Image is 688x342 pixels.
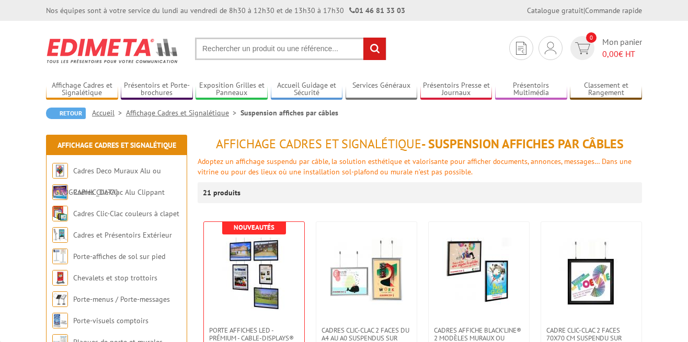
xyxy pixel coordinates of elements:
[198,157,632,176] font: Adoptez un affichage suspendu par câble, la solution esthétique et valorisante pour afficher docu...
[46,5,405,16] div: Nos équipes sont à votre service du lundi au vendredi de 8h30 à 12h30 et de 13h30 à 17h30
[271,81,343,98] a: Accueil Guidage et Sécurité
[349,6,405,15] strong: 01 46 81 33 03
[217,238,291,311] img: Porte Affiches LED - Prémium - Cable-Displays® Double face
[602,48,642,60] span: € HT
[516,42,526,55] img: devis rapide
[527,6,583,15] a: Catalogue gratuit
[495,81,567,98] a: Présentoirs Multimédia
[195,38,386,60] input: Rechercher un produit ou une référence...
[234,223,274,232] b: Nouveautés
[216,136,421,152] span: Affichage Cadres et Signalétique
[73,252,165,261] a: Porte-affiches de sol sur pied
[545,42,556,54] img: devis rapide
[92,108,126,117] a: Accueil
[568,36,642,60] a: devis rapide 0 Mon panier 0,00€ HT
[363,38,386,60] input: rechercher
[420,81,492,98] a: Présentoirs Presse et Journaux
[198,137,642,151] h1: - Suspension affiches par câbles
[46,31,179,70] img: Edimeta
[442,238,515,311] img: Cadres affiche Black’Line® 2 modèles muraux ou suspendus, A4 à A0 - couleur noir
[203,182,242,203] p: 21 produits
[196,81,268,98] a: Exposition Grilles et Panneaux
[52,270,68,286] img: Chevalets et stop trottoirs
[330,238,403,311] img: Cadres Clic-Clac 2 faces du A4 au A0 suspendus sur câbles, finition alu anodisé
[73,273,157,282] a: Chevalets et stop trottoirs
[73,187,165,197] a: Cadres Clic-Clac Alu Clippant
[73,230,172,240] a: Cadres et Présentoirs Extérieur
[52,163,68,179] img: Cadres Deco Muraux Alu ou Bois
[52,249,68,264] img: Porte-affiches de sol sur pied
[58,140,176,150] a: Affichage Cadres et Signalétique
[52,227,68,243] img: Cadres et Présentoirs Extérieur
[527,5,642,16] div: |
[575,42,590,54] img: devis rapide
[585,6,642,15] a: Commande rapide
[570,81,642,98] a: Classement et Rangement
[52,291,68,307] img: Porte-menus / Porte-messages
[46,108,86,119] a: Retour
[346,81,418,98] a: Services Généraux
[602,49,618,59] span: 0,00
[52,206,68,221] img: Cadres Clic-Clac couleurs à clapet
[52,313,68,328] img: Porte-visuels comptoirs
[52,166,161,197] a: Cadres Deco Muraux Alu ou [GEOGRAPHIC_DATA]
[555,238,628,311] img: Cadre Clic-Clac 2 faces 70x70 cm suspendu sur câbles finition noir
[73,316,148,325] a: Porte-visuels comptoirs
[73,209,179,218] a: Cadres Clic-Clac couleurs à clapet
[46,81,118,98] a: Affichage Cadres et Signalétique
[121,81,193,98] a: Présentoirs et Porte-brochures
[586,32,597,43] span: 0
[73,294,170,304] a: Porte-menus / Porte-messages
[602,36,642,60] span: Mon panier
[126,108,240,117] a: Affichage Cadres et Signalétique
[240,108,338,118] li: Suspension affiches par câbles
